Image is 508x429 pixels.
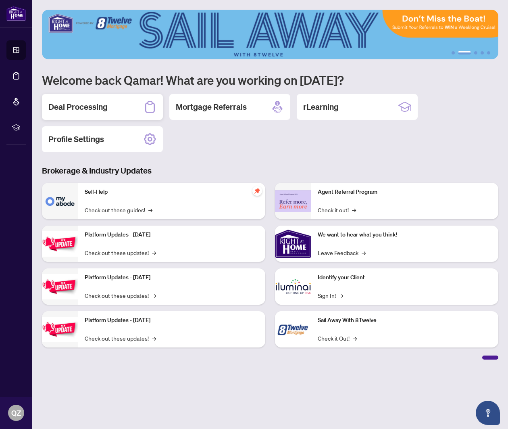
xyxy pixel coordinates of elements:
a: Check out these updates!→ [85,334,156,343]
img: Self-Help [42,183,78,219]
a: Check out these updates!→ [85,248,156,257]
img: Identify your Client [275,268,311,305]
span: → [339,291,343,300]
a: Check out these guides!→ [85,205,152,214]
h2: Profile Settings [48,134,104,145]
button: 5 [487,51,490,54]
img: logo [6,6,26,21]
button: 2 [458,51,471,54]
p: Platform Updates - [DATE] [85,273,259,282]
a: Leave Feedback→ [318,248,366,257]
a: Sign In!→ [318,291,343,300]
p: Identify your Client [318,273,492,282]
button: 4 [481,51,484,54]
span: pushpin [252,186,262,196]
span: → [352,205,356,214]
img: Platform Updates - July 21, 2025 [42,231,78,257]
span: → [152,291,156,300]
img: Platform Updates - June 23, 2025 [42,317,78,342]
p: Agent Referral Program [318,188,492,197]
span: → [152,248,156,257]
span: → [362,248,366,257]
span: → [152,334,156,343]
span: → [148,205,152,214]
a: Check out these updates!→ [85,291,156,300]
a: Check it Out!→ [318,334,357,343]
span: QZ [11,407,21,419]
button: 3 [474,51,477,54]
h2: Deal Processing [48,101,108,113]
img: Agent Referral Program [275,190,311,212]
img: Sail Away With 8Twelve [275,311,311,347]
h3: Brokerage & Industry Updates [42,165,498,176]
button: Open asap [476,401,500,425]
img: We want to hear what you think! [275,226,311,262]
img: Slide 1 [42,10,498,59]
h2: rLearning [303,101,339,113]
p: Self-Help [85,188,259,197]
p: Platform Updates - [DATE] [85,230,259,239]
img: Platform Updates - July 8, 2025 [42,274,78,299]
span: → [353,334,357,343]
h1: Welcome back Qamar! What are you working on [DATE]? [42,72,498,88]
button: 1 [452,51,455,54]
p: Platform Updates - [DATE] [85,316,259,325]
p: Sail Away With 8Twelve [318,316,492,325]
p: We want to hear what you think! [318,230,492,239]
a: Check it out!→ [318,205,356,214]
h2: Mortgage Referrals [176,101,247,113]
